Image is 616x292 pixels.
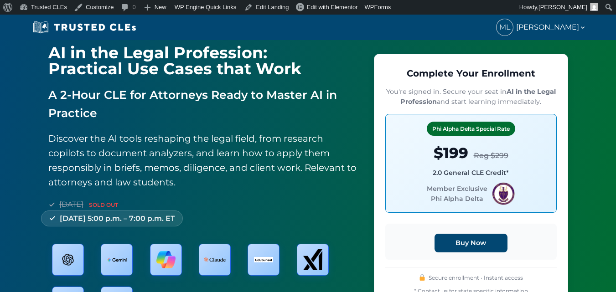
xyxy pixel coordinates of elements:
[60,213,175,225] span: [DATE] 5:00 p.m. – 7:00 p.m. ET
[538,4,587,10] span: [PERSON_NAME]
[199,244,231,276] div: Claude
[427,122,515,136] div: Phi Alpha Delta Special Rate
[497,19,513,36] span: ML
[204,249,226,271] img: Claude Logo
[57,248,79,271] img: ChatGPT Logo
[156,250,176,269] img: Copilot Logo
[101,244,133,276] div: Gemini
[48,86,360,122] p: A 2-Hour CLE for Attorneys Ready to Master AI in Practice
[435,234,507,252] button: Buy Now
[307,4,358,10] span: Edit with Elementor
[30,20,139,34] img: Trusted CLEs
[393,182,549,205] span: Member Exclusive Phi Alpha Delta
[516,21,586,33] span: [PERSON_NAME]
[52,244,84,276] div: ChatGPT
[429,273,523,282] span: Secure enrollment • Instant access
[297,244,329,276] div: xAI
[48,131,360,190] p: Discover the AI tools reshaping the legal field, from research copilots to document analyzers, an...
[150,244,182,276] div: Copilot
[254,250,273,269] img: CoCounsel Logo
[434,141,468,164] span: $199
[48,45,360,77] h1: AI in the Legal Profession: Practical Use Cases that Work
[59,200,83,209] span: [DATE]
[393,168,549,178] div: 2.0 General CLE Credit*
[474,150,508,162] span: Reg $299
[248,244,280,276] div: CoCounsel
[385,65,557,82] h3: Complete Your Enrollment
[492,182,515,205] img: PADlogo-1.png
[302,249,323,270] img: xAI Logo
[385,87,557,107] p: You're signed in. Secure your seat in and start learning immediately.
[89,201,118,208] span: SOLD OUT
[107,250,127,270] img: Gemini Logo
[41,210,183,227] div: [DATE] 5:00 p.m. – 7:00 p.m. ET
[419,274,425,281] img: 🔒
[400,87,556,106] strong: AI in the Legal Profession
